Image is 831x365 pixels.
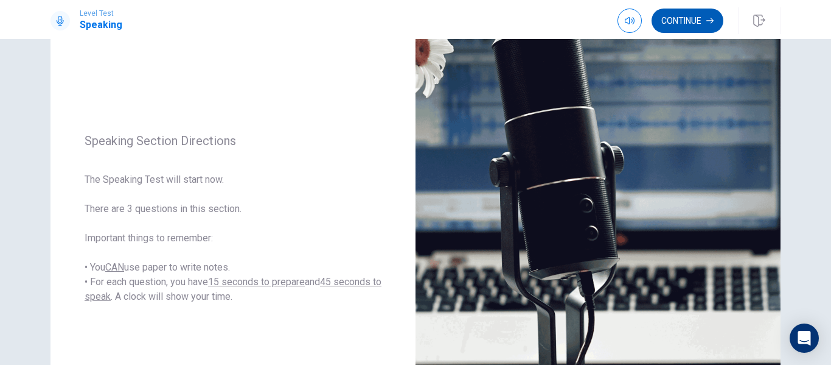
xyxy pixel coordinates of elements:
span: The Speaking Test will start now. There are 3 questions in this section. Important things to reme... [85,172,381,304]
span: Level Test [80,9,122,18]
button: Continue [652,9,723,33]
h1: Speaking [80,18,122,32]
div: Open Intercom Messenger [790,324,819,353]
span: Speaking Section Directions [85,133,381,148]
u: 15 seconds to prepare [208,276,305,288]
u: CAN [105,261,124,273]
